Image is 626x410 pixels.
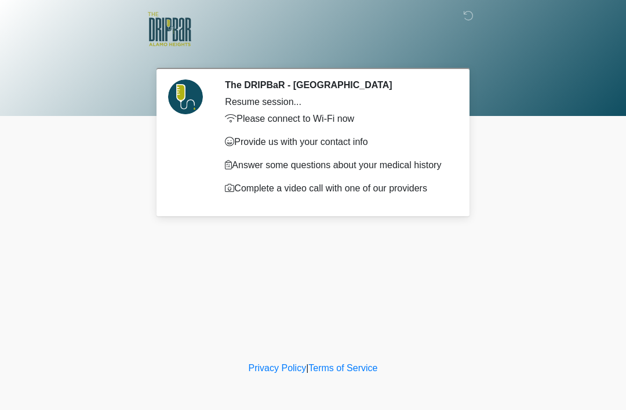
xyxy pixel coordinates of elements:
a: Terms of Service [308,363,377,373]
a: Privacy Policy [249,363,307,373]
p: Complete a video call with one of our providers [225,182,449,195]
h2: The DRIPBaR - [GEOGRAPHIC_DATA] [225,79,449,90]
img: The DRIPBaR - Alamo Heights Logo [148,9,191,50]
div: Resume session... [225,95,449,109]
p: Answer some questions about your medical history [225,158,449,172]
p: Provide us with your contact info [225,135,449,149]
a: | [306,363,308,373]
p: Please connect to Wi-Fi now [225,112,449,126]
img: Agent Avatar [168,79,203,114]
